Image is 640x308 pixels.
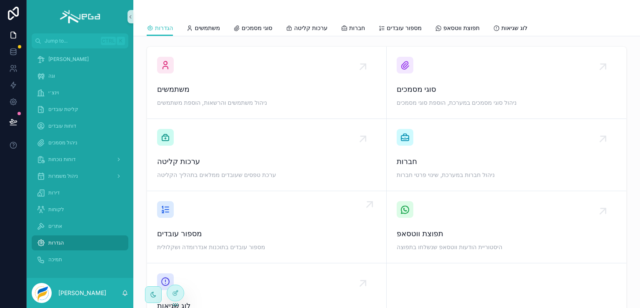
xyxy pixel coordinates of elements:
span: ניהול מסמכים [48,139,77,146]
span: מספור עובדים [387,24,422,32]
a: [PERSON_NAME] [32,52,128,67]
span: משתמשים [157,83,376,95]
span: ערכת טפסים שעובדים ממלאים בתהליך הקליטה [157,171,376,179]
span: חברות [349,24,365,32]
span: לוג שגיאות [501,24,527,32]
span: דוחות נוכחות [48,156,75,163]
span: Jump to... [45,38,97,44]
span: סוגי מסמכים [242,24,272,32]
span: היסטוריית הודעות ווטסאפ שנשלחו בתפוצה [397,243,616,251]
a: דוחות עובדים [32,119,128,134]
span: וגה [48,73,55,79]
button: Jump to...CtrlK [32,33,128,48]
span: אתרים [48,223,62,230]
p: [PERSON_NAME] [58,289,106,297]
a: תפוצת ווטסאפהיסטוריית הודעות ווטסאפ שנשלחו בתפוצה [387,191,626,263]
span: ערכות קליטה [294,24,327,32]
a: סוגי מסמכיםניהול סוגי מסמכים במערכת, הוספת סוגי מסמכים [387,47,626,119]
a: משתמשיםניהול משתמשים והרשאות, הוספת משתמשים [147,47,387,119]
span: Ctrl [101,37,116,45]
span: דוחות עובדים [48,123,76,129]
span: משתמשים [195,24,220,32]
span: לקוחות [48,206,64,213]
span: ניהול משתמשים והרשאות, הוספת משתמשים [157,98,376,107]
span: וינצ׳י [48,89,59,96]
a: מספור עובדיםמספור עובדים בתוכנות אנדרומדה ושקלולית [147,191,387,263]
a: ערכות קליטהערכת טפסים שעובדים ממלאים בתהליך הקליטה [147,119,387,191]
span: תפוצת ווטסאפ [397,228,616,240]
a: חברותניהול חברות במערכת, שינוי פרטי חברות [387,119,626,191]
a: וגה [32,68,128,83]
a: תפוצת ווטסאפ [435,20,480,37]
span: ניהול סוגי מסמכים במערכת, הוספת סוגי מסמכים [397,98,616,107]
div: scrollable content [27,48,133,278]
span: מספור עובדים בתוכנות אנדרומדה ושקלולית [157,243,376,251]
span: קליטת עובדים [48,106,78,113]
a: דוחות נוכחות [32,152,128,167]
a: קליטת עובדים [32,102,128,117]
a: לוג שגיאות [493,20,527,37]
a: הגדרות [32,235,128,250]
a: וינצ׳י [32,85,128,100]
span: K [117,38,124,44]
span: סוגי מסמכים [397,83,616,95]
span: תמיכה [48,256,62,263]
img: App logo [60,10,100,23]
span: דירות [48,189,60,196]
a: הגדרות [147,20,173,36]
a: מספור עובדים [378,20,422,37]
span: ניהול חברות במערכת, שינוי פרטי חברות [397,171,616,179]
span: הגדרות [155,24,173,32]
a: אתרים [32,219,128,234]
span: חברות [397,156,616,167]
span: מספור עובדים [157,228,376,240]
a: סוגי מסמכים [233,20,272,37]
a: דירות [32,185,128,200]
a: חברות [341,20,365,37]
span: ערכות קליטה [157,156,376,167]
a: ניהול משמרות [32,169,128,184]
a: ערכות קליטה [286,20,327,37]
a: תמיכה [32,252,128,267]
a: לקוחות [32,202,128,217]
span: תפוצת ווטסאפ [443,24,480,32]
span: [PERSON_NAME] [48,56,89,63]
span: ניהול משמרות [48,173,78,179]
a: ניהול מסמכים [32,135,128,150]
span: הגדרות [48,240,64,246]
a: משתמשים [186,20,220,37]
